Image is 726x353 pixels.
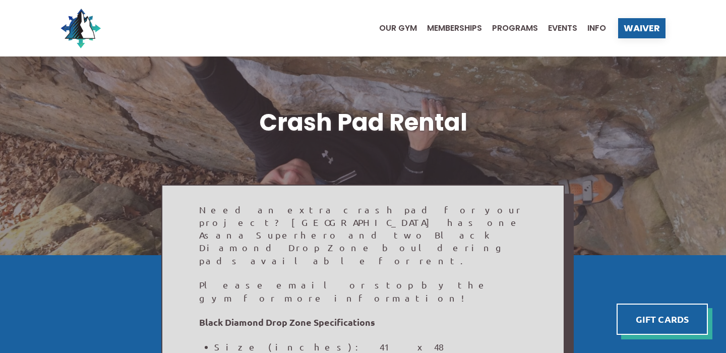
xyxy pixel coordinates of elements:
span: Need an extra crash pad for your project? [GEOGRAPHIC_DATA] has one Asana Superhero and two Black... [199,204,523,266]
strong: Black Diamond Drop Zone Specifications [199,316,375,328]
a: Programs [482,24,538,32]
a: Our Gym [369,24,417,32]
span: Programs [492,24,538,32]
a: Waiver [618,18,665,38]
span: Info [587,24,606,32]
span: Size (inches): 41 x 48 [214,341,452,352]
h1: Crash Pad Rental [60,106,665,139]
a: Info [577,24,606,32]
span: Memberships [427,24,482,32]
span: Our Gym [379,24,417,32]
img: North Wall Logo [60,8,101,48]
a: Events [538,24,577,32]
a: Memberships [417,24,482,32]
span: Events [548,24,577,32]
span: Waiver [624,24,660,33]
span: Please email or stop by the gym for more information! [199,279,491,303]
